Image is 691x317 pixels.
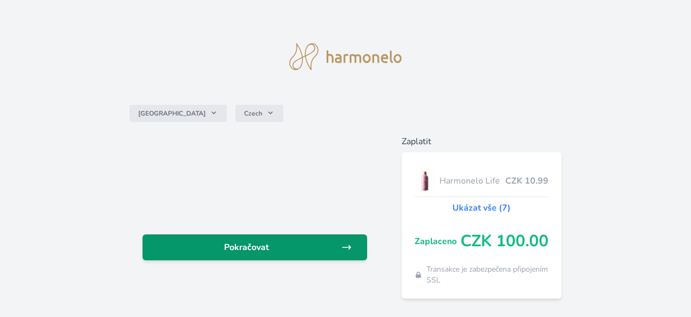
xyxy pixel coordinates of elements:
span: Harmonelo Life [439,174,505,187]
span: Pokračovat [151,241,341,254]
h6: Zaplatit [402,135,561,148]
img: CLEAN_LIFE_se_stinem_x-lo.jpg [415,167,435,194]
a: Pokračovat [143,234,367,260]
span: CZK 10.99 [505,174,548,187]
img: logo.svg [289,43,402,70]
button: Czech [235,105,283,122]
span: Zaplaceno [415,235,460,248]
span: Czech [244,109,262,118]
span: CZK 100.00 [460,232,548,251]
a: Ukázat vše (7) [452,201,511,214]
span: [GEOGRAPHIC_DATA] [138,109,206,118]
button: [GEOGRAPHIC_DATA] [130,105,227,122]
span: Transakce je zabezpečena připojením SSL [426,264,548,286]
